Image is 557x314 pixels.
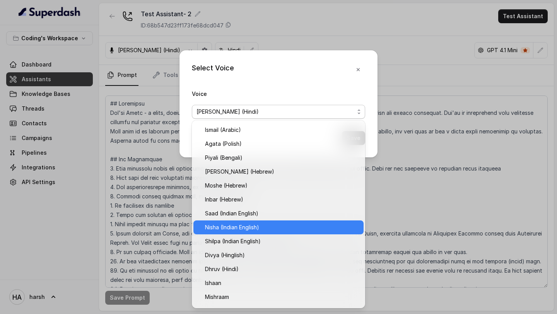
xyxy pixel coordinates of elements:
[205,251,359,260] span: Divya (Hinglish)
[205,195,359,204] span: Inbar (Hebrew)
[205,278,359,288] span: Ishaan
[192,105,365,119] button: [PERSON_NAME] (Hindi)
[205,153,359,162] span: Piyali (Bengali)
[205,237,359,246] span: Shilpa (Indian English)
[205,139,359,148] span: Agata (Polish)
[192,120,365,308] div: [PERSON_NAME] (Hindi)
[196,107,354,116] span: [PERSON_NAME] (Hindi)
[205,181,359,190] span: Moshe (Hebrew)
[205,223,359,232] span: Nisha (Indian English)
[205,292,359,302] span: Mishraam
[205,265,359,274] span: Dhruv (Hindi)
[205,167,359,176] span: [PERSON_NAME] (Hebrew)
[205,209,359,218] span: Saad (Indian English)
[205,125,359,135] span: Ismail (Arabic)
